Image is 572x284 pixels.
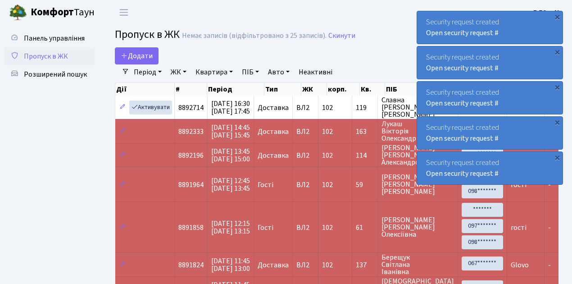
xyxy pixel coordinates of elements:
[553,12,562,21] div: ×
[417,117,563,149] div: Security request created
[548,223,551,233] span: -
[553,118,562,127] div: ×
[356,261,374,269] span: 137
[356,152,374,159] span: 114
[296,128,314,135] span: ВЛ2
[426,133,499,143] a: Open security request #
[511,260,529,270] span: Glovo
[381,254,454,275] span: Берещук Світлана Іванівна
[115,27,180,42] span: Пропуск в ЖК
[426,169,499,179] a: Open security request #
[130,64,165,80] a: Період
[553,153,562,162] div: ×
[511,223,527,233] span: гості
[327,83,360,96] th: корп.
[5,47,95,65] a: Пропуск в ЖК
[533,8,561,18] b: ВЛ2 -. К.
[31,5,95,20] span: Таун
[381,120,454,142] span: Лукаш Вікторія Олександрівна
[258,104,289,111] span: Доставка
[178,223,204,233] span: 8891858
[5,65,95,83] a: Розширений пошук
[381,216,454,238] span: [PERSON_NAME] [PERSON_NAME] Олексіївна
[426,98,499,108] a: Open security request #
[356,104,374,111] span: 119
[360,83,385,96] th: Кв.
[322,127,333,137] span: 102
[211,147,250,164] span: [DATE] 13:45 [DATE] 15:00
[553,47,562,56] div: ×
[31,5,74,19] b: Комфорт
[113,5,135,20] button: Переключити навігацію
[417,152,563,184] div: Security request created
[417,82,563,114] div: Security request created
[385,83,447,96] th: ПІБ
[296,152,314,159] span: ВЛ2
[264,83,301,96] th: Тип
[426,28,499,38] a: Open security request #
[211,256,250,274] span: [DATE] 11:45 [DATE] 13:00
[322,103,333,113] span: 102
[192,64,236,80] a: Квартира
[381,174,454,195] span: [PERSON_NAME] [PERSON_NAME] [PERSON_NAME]
[296,224,314,231] span: ВЛ2
[258,224,273,231] span: Гості
[295,64,336,80] a: Неактивні
[258,128,289,135] span: Доставка
[129,101,172,115] a: Активувати
[178,127,204,137] span: 8892333
[356,128,374,135] span: 163
[381,144,454,166] span: [PERSON_NAME] [PERSON_NAME] Александровна
[426,63,499,73] a: Open security request #
[322,151,333,160] span: 102
[238,64,263,80] a: ПІБ
[417,46,563,79] div: Security request created
[322,180,333,190] span: 102
[178,151,204,160] span: 8892196
[533,7,561,18] a: ВЛ2 -. К.
[211,123,250,140] span: [DATE] 14:45 [DATE] 15:45
[121,51,153,61] span: Додати
[301,83,327,96] th: ЖК
[296,261,314,269] span: ВЛ2
[24,33,85,43] span: Панель управління
[115,47,159,64] a: Додати
[178,260,204,270] span: 8891824
[178,180,204,190] span: 8891964
[175,83,207,96] th: #
[381,96,454,118] span: Славна [PERSON_NAME] [PERSON_NAME]
[167,64,190,80] a: ЖК
[296,104,314,111] span: ВЛ2
[417,11,563,44] div: Security request created
[211,219,250,236] span: [DATE] 12:15 [DATE] 13:15
[553,82,562,92] div: ×
[296,181,314,188] span: ВЛ2
[258,152,289,159] span: Доставка
[211,176,250,193] span: [DATE] 12:45 [DATE] 13:45
[322,223,333,233] span: 102
[258,181,273,188] span: Гості
[211,99,250,116] span: [DATE] 16:30 [DATE] 17:45
[182,32,327,40] div: Немає записів (відфільтровано з 25 записів).
[258,261,289,269] span: Доставка
[356,224,374,231] span: 61
[5,29,95,47] a: Панель управління
[24,51,68,61] span: Пропуск в ЖК
[207,83,264,96] th: Період
[264,64,293,80] a: Авто
[356,181,374,188] span: 59
[328,32,355,40] a: Скинути
[178,103,204,113] span: 8892714
[322,260,333,270] span: 102
[9,4,27,22] img: logo.png
[115,83,175,96] th: Дії
[548,260,551,270] span: -
[24,69,87,79] span: Розширений пошук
